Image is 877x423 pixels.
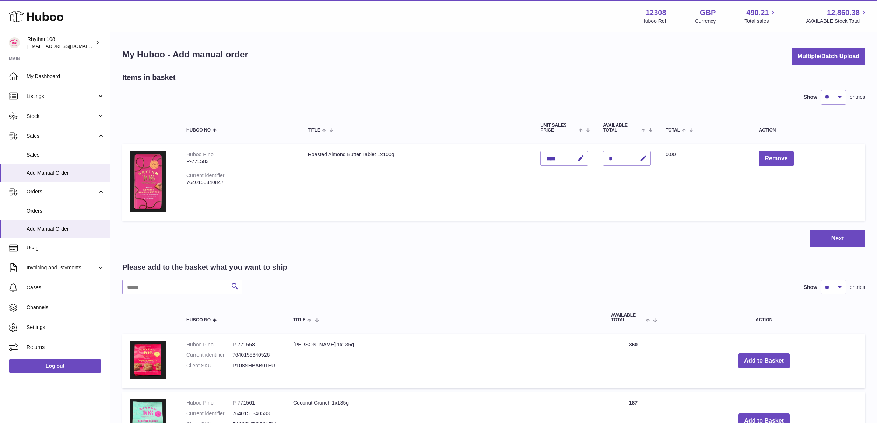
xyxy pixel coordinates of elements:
img: Roasted Almond Butter Tablet 1x100g [130,151,166,212]
span: Settings [27,324,105,331]
div: Huboo P no [186,151,214,157]
button: Multiple/Batch Upload [792,48,865,65]
th: Action [663,305,865,330]
span: Listings [27,93,97,100]
dt: Huboo P no [186,399,232,406]
span: My Dashboard [27,73,105,80]
span: Add Manual Order [27,226,105,233]
strong: 12308 [646,8,666,18]
dd: R108SHBAB01EU [232,362,278,369]
span: Unit Sales Price [540,123,577,133]
dd: P-771561 [232,399,278,406]
a: Log out [9,359,101,373]
dt: Current identifier [186,352,232,359]
td: 360 [604,334,663,388]
span: Add Manual Order [27,169,105,176]
dt: Huboo P no [186,341,232,348]
div: Action [759,128,858,133]
button: Add to Basket [738,353,790,368]
td: Roasted Almond Butter Tablet 1x100g [301,144,533,221]
span: Sales [27,133,97,140]
span: Channels [27,304,105,311]
span: Stock [27,113,97,120]
span: Title [293,318,305,322]
dt: Client SKU [186,362,232,369]
span: [EMAIL_ADDRESS][DOMAIN_NAME] [27,43,108,49]
span: Total [666,128,680,133]
span: 490.21 [746,8,769,18]
span: Huboo no [186,128,211,133]
dd: 7640155340526 [232,352,278,359]
label: Show [804,94,817,101]
img: orders@rhythm108.com [9,37,20,48]
div: 7640155340847 [186,179,293,186]
div: Huboo Ref [642,18,666,25]
span: Total sales [744,18,777,25]
h2: Items in basket [122,73,176,83]
span: Usage [27,244,105,251]
dt: Current identifier [186,410,232,417]
span: Title [308,128,320,133]
img: Almond Biscotti 1x135g [130,341,166,379]
div: Currency [695,18,716,25]
a: 490.21 Total sales [744,8,777,25]
h2: Please add to the basket what you want to ship [122,262,287,272]
strong: GBP [700,8,716,18]
div: Rhythm 108 [27,36,94,50]
span: 12,860.38 [827,8,860,18]
span: Cases [27,284,105,291]
span: 0.00 [666,151,676,157]
span: entries [850,284,865,291]
span: Sales [27,151,105,158]
span: AVAILABLE Total [603,123,639,133]
dd: 7640155340533 [232,410,278,417]
span: Invoicing and Payments [27,264,97,271]
div: Current identifier [186,172,225,178]
span: Orders [27,188,97,195]
button: Remove [759,151,793,166]
a: 12,860.38 AVAILABLE Stock Total [806,8,868,25]
span: Orders [27,207,105,214]
div: P-771583 [186,158,293,165]
span: Huboo no [186,318,211,322]
h1: My Huboo - Add manual order [122,49,248,60]
span: Returns [27,344,105,351]
dd: P-771558 [232,341,278,348]
span: AVAILABLE Stock Total [806,18,868,25]
label: Show [804,284,817,291]
span: AVAILABLE Total [611,313,644,322]
td: [PERSON_NAME] 1x135g [286,334,604,388]
button: Next [810,230,865,247]
span: entries [850,94,865,101]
